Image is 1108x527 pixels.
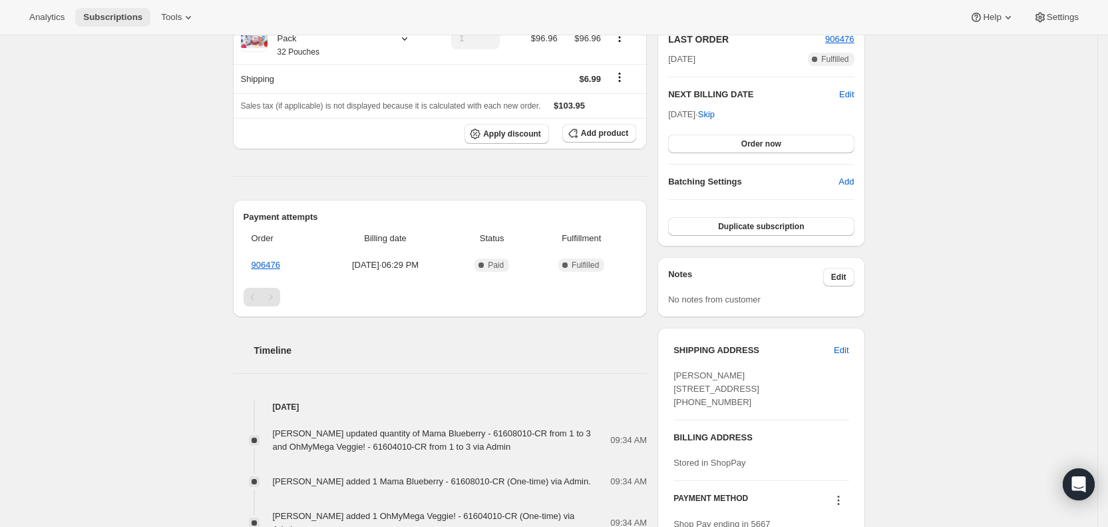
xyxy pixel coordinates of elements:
[483,129,541,139] span: Apply discount
[579,74,601,84] span: $6.99
[823,268,854,286] button: Edit
[673,370,759,407] span: [PERSON_NAME] [STREET_ADDRESS] [PHONE_NUMBER]
[698,108,715,121] span: Skip
[464,124,549,144] button: Apply discount
[831,171,862,193] button: Add
[741,139,781,149] span: Order now
[273,428,591,452] span: [PERSON_NAME] updated quantity of Mama Blueberry - 61608010-CR from 1 to 3 and OhMyMega Veggie! -...
[233,64,433,93] th: Shipping
[574,33,601,43] span: $96.96
[233,400,647,414] h4: [DATE]
[668,135,854,153] button: Order now
[668,33,825,46] h2: LAST ORDER
[673,431,848,444] h3: BILLING ADDRESS
[1063,468,1095,500] div: Open Intercom Messenger
[690,104,723,125] button: Skip
[668,175,838,189] h6: Batching Settings
[821,54,848,65] span: Fulfilled
[834,344,848,357] span: Edit
[161,12,182,23] span: Tools
[488,260,504,270] span: Paid
[572,260,599,270] span: Fulfilled
[21,8,73,27] button: Analytics
[244,224,318,253] th: Order
[673,458,745,468] span: Stored in ShopPay
[673,493,748,511] h3: PAYMENT METHOD
[825,33,854,46] button: 906476
[668,217,854,236] button: Duplicate subscription
[838,175,854,189] span: Add
[609,30,630,45] button: Product actions
[153,8,203,27] button: Tools
[831,272,846,282] span: Edit
[983,12,1001,23] span: Help
[1047,12,1079,23] span: Settings
[83,12,142,23] span: Subscriptions
[252,260,280,270] a: 906476
[321,232,449,245] span: Billing date
[534,232,628,245] span: Fulfillment
[244,211,637,224] h2: Payment attempts
[241,101,541,111] span: Sales tax (if applicable) is not displayed because it is calculated with each new order.
[457,232,526,245] span: Status
[825,34,854,44] a: 906476
[254,344,647,357] h2: Timeline
[273,476,591,486] span: [PERSON_NAME] added 1 Mama Blueberry - 61608010-CR (One-time) via Admin.
[75,8,150,27] button: Subscriptions
[268,19,387,59] div: Build a Bundle Pouches 32 Pack
[668,294,761,304] span: No notes from customer
[244,288,637,306] nav: Pagination
[321,259,449,272] span: [DATE] · 06:29 PM
[581,128,628,139] span: Add product
[29,12,65,23] span: Analytics
[839,88,854,101] button: Edit
[610,434,647,447] span: 09:34 AM
[1025,8,1087,27] button: Settings
[668,109,715,119] span: [DATE] ·
[962,8,1022,27] button: Help
[562,124,636,143] button: Add product
[531,33,558,43] span: $96.96
[668,88,839,101] h2: NEXT BILLING DATE
[554,101,585,111] span: $103.95
[668,53,695,66] span: [DATE]
[673,344,834,357] h3: SHIPPING ADDRESS
[610,475,647,488] span: 09:34 AM
[718,221,804,232] span: Duplicate subscription
[826,340,856,361] button: Edit
[277,47,319,57] small: 32 Pouches
[609,70,630,85] button: Shipping actions
[668,268,823,286] h3: Notes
